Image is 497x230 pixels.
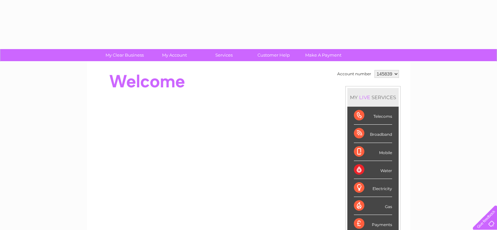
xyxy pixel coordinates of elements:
[147,49,201,61] a: My Account
[358,94,372,100] div: LIVE
[247,49,301,61] a: Customer Help
[354,143,392,161] div: Mobile
[336,68,373,80] td: Account number
[354,107,392,125] div: Telecoms
[354,197,392,215] div: Gas
[354,179,392,197] div: Electricity
[98,49,152,61] a: My Clear Business
[354,161,392,179] div: Water
[197,49,251,61] a: Services
[354,125,392,143] div: Broadband
[296,49,350,61] a: Make A Payment
[347,88,399,107] div: MY SERVICES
